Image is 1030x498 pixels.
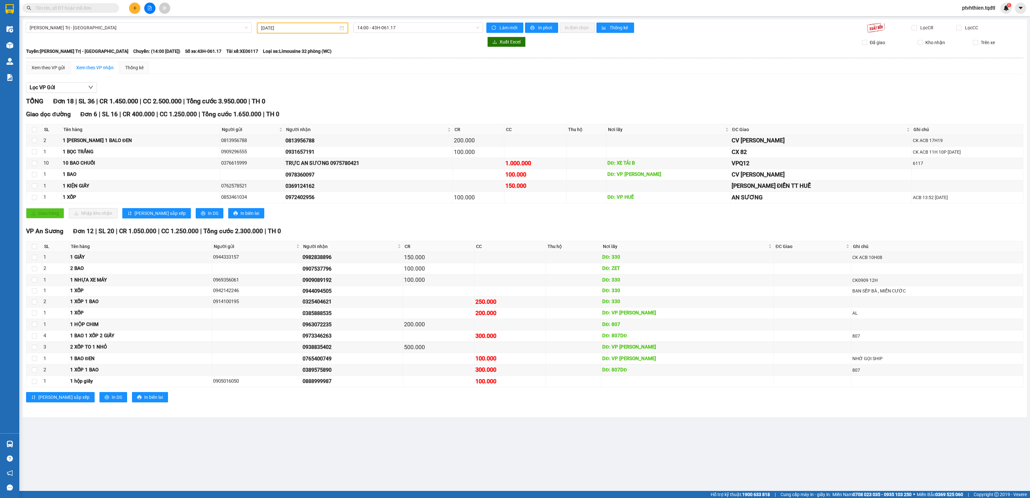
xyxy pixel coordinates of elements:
span: | [99,110,100,118]
span: [PERSON_NAME] sắp xếp [38,394,89,401]
div: 0765400749 [303,355,402,363]
span: | [263,110,265,118]
div: 1 BAO [63,171,219,178]
span: printer [201,211,205,216]
span: caret-down [1018,5,1024,11]
div: 2 XỐP TO 1 NHỎ [70,343,211,351]
span: Miền Nam [832,491,912,498]
div: 1 [43,276,68,284]
div: AL [852,310,1022,317]
span: Người gửi [222,126,278,133]
div: [PERSON_NAME] ĐIỀN TT HUẾ [732,181,911,190]
button: uploadGiao hàng [26,208,64,218]
div: 0973346263 [303,332,402,340]
img: logo-vxr [5,4,14,14]
div: 0969356061 [213,276,300,284]
span: | [119,110,121,118]
span: Số xe: 43H-061.17 [185,48,221,55]
span: Loại xe: Limousine 32 phòng (WC) [263,48,332,55]
span: CC 1.250.000 [160,110,197,118]
span: sync [492,25,497,31]
span: Nơi lấy [608,126,724,133]
span: ĐC Giao [775,243,845,250]
div: 4 [43,332,68,340]
div: 807 [852,332,1022,340]
span: Tổng cước 3.950.000 [186,97,247,105]
div: 0938835402 [303,343,402,351]
button: downloadXuất Excel [487,37,526,47]
span: Đơn 12 [73,227,94,235]
span: Làm mới [500,24,518,31]
div: 0369124162 [286,182,452,190]
div: 150.000 [404,253,473,262]
div: 1 HỘP CHIM [70,321,211,329]
span: search [27,6,31,10]
span: sort-ascending [31,395,36,400]
img: solution-icon [6,74,13,81]
div: DĐ: 330 [602,254,772,261]
span: Người gửi [214,243,295,250]
div: 100.000 [404,275,473,284]
div: 0888999987 [303,377,402,385]
div: 6117 [913,160,1022,167]
span: aim [162,6,167,10]
div: 0376615999 [221,159,283,167]
div: 150.000 [505,181,565,190]
div: CK0909 12H [852,277,1022,284]
div: 100.000 [404,264,473,273]
span: [PERSON_NAME] sắp xếp [135,210,186,217]
div: 1 XỐP 1 BAO [70,366,211,374]
span: | [200,227,202,235]
span: bar-chart [602,25,607,31]
div: Xem theo VP gửi [32,64,65,71]
div: 0813956788 [221,137,283,145]
div: DĐ: VP HUẾ [607,194,729,201]
div: 500.000 [404,343,473,352]
strong: 1900 633 818 [742,492,770,497]
th: Tên hàng [62,124,220,135]
div: 1 XỐP 1 BAO [70,298,211,306]
div: 0909089192 [303,276,402,284]
span: CC 2.500.000 [143,97,182,105]
div: 0325404621 [303,298,402,306]
span: SL 36 [79,97,95,105]
div: 1 hộp giấy [70,378,211,385]
div: 1.000.000 [505,159,565,168]
span: VP An Sương [26,227,63,235]
div: CV [PERSON_NAME] [732,136,911,145]
b: Tuyến: [PERSON_NAME] Trị - [GEOGRAPHIC_DATA] [26,49,128,54]
th: Thu hộ [546,241,602,252]
span: ⚪️ [913,493,915,496]
span: CR 1.050.000 [119,227,156,235]
span: TỔNG [26,97,43,105]
th: Tên hàng [69,241,212,252]
span: | [775,491,776,498]
div: 0853461034 [221,194,283,201]
span: CR 400.000 [123,110,155,118]
div: 300.000 [475,331,545,340]
div: 0914100195 [213,298,300,306]
div: DĐ: 330 [602,287,772,295]
span: Người nhận [303,243,396,250]
div: DĐ: ZET [602,265,772,273]
span: Xuất Excel [500,38,520,45]
th: CC [474,241,546,252]
div: 1 XỐP [63,194,219,201]
div: 0944333157 [213,254,300,261]
div: VPQ12 [732,159,911,168]
span: In DS [208,210,218,217]
button: printerIn DS [99,392,127,402]
span: file-add [147,6,152,10]
div: DĐ: VP [PERSON_NAME] [602,343,772,351]
span: question-circle [7,455,13,462]
img: warehouse-icon [6,26,13,33]
span: download [492,40,497,45]
button: printerIn phơi [525,23,558,33]
span: | [116,227,117,235]
th: SL [42,124,62,135]
div: 0972402956 [286,193,452,201]
span: Thống kê [610,24,629,31]
span: Tổng cước 2.300.000 [203,227,263,235]
div: 200.000 [454,136,503,145]
span: SL 20 [98,227,114,235]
